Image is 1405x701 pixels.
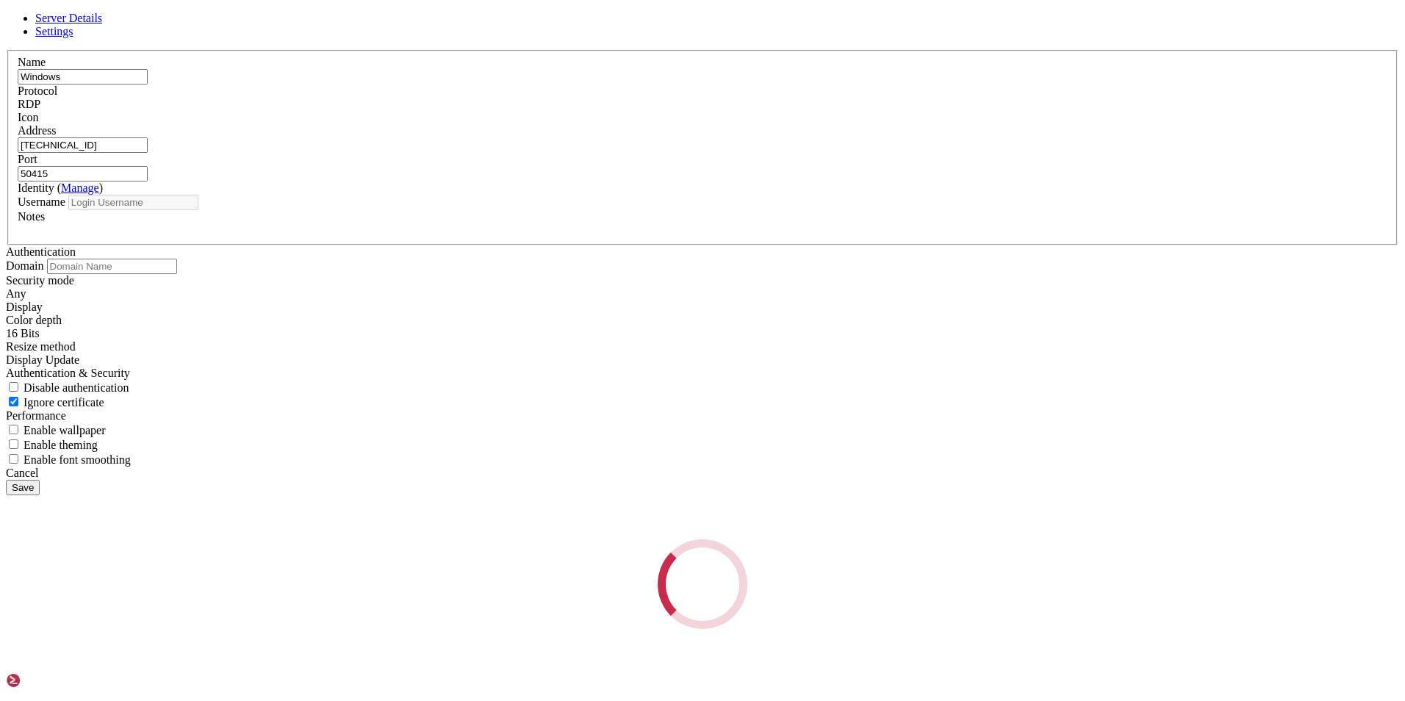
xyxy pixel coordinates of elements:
[6,439,98,451] label: If set to true, enables use of theming of windows and controls.
[61,181,99,194] a: Manage
[24,424,106,436] span: Enable wallpaper
[18,98,40,110] span: RDP
[6,467,1399,480] div: Cancel
[18,181,103,194] label: Identity
[18,69,148,85] input: Server Name
[6,245,76,258] label: Authentication
[6,340,76,353] label: Display Update channel added with RDP 8.1 to signal the server when the client display size has c...
[24,439,98,451] span: Enable theming
[18,137,148,153] input: Host Name or IP
[6,381,129,394] label: If set to true, authentication will be disabled. Note that this refers to authentication that tak...
[18,210,45,223] label: Notes
[6,673,90,688] img: Shellngn
[6,453,131,466] label: If set to true, text will be rendered with smooth edges. Text over RDP is rendered with rough edg...
[6,424,106,436] label: If set to true, enables rendering of the desktop wallpaper. By default, wallpaper will be disable...
[18,153,37,165] label: Port
[6,367,130,379] label: Authentication & Security
[18,85,57,97] label: Protocol
[6,287,26,300] span: Any
[9,439,18,449] input: Enable theming
[18,166,148,181] input: Port Number
[35,25,73,37] a: Settings
[6,287,1399,301] div: Any
[24,453,131,466] span: Enable font smoothing
[24,381,129,394] span: Disable authentication
[6,353,79,366] span: Display Update
[6,480,40,495] button: Save
[6,274,74,287] label: Security mode
[57,181,103,194] span: ( )
[18,195,65,208] label: Username
[9,454,18,464] input: Enable font smoothing
[9,425,18,434] input: Enable wallpaper
[68,195,198,210] input: Login Username
[47,259,177,274] input: Domain Name
[6,396,104,409] label: If set to true, the certificate returned by the server will be ignored, even if that certificate ...
[18,98,1387,111] div: RDP
[6,314,62,326] label: The color depth to request, in bits-per-pixel.
[9,382,18,392] input: Disable authentication
[6,327,1399,340] div: 16 Bits
[6,301,43,313] label: Display
[6,409,66,422] label: Performance
[18,56,46,68] label: Name
[6,259,44,272] label: Domain
[24,396,104,409] span: Ignore certificate
[658,539,747,629] div: Loading...
[35,12,102,24] a: Server Details
[6,327,40,339] span: 16 Bits
[6,353,1399,367] div: Display Update
[18,111,38,123] label: Icon
[18,124,56,137] label: Address
[9,397,18,406] input: Ignore certificate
